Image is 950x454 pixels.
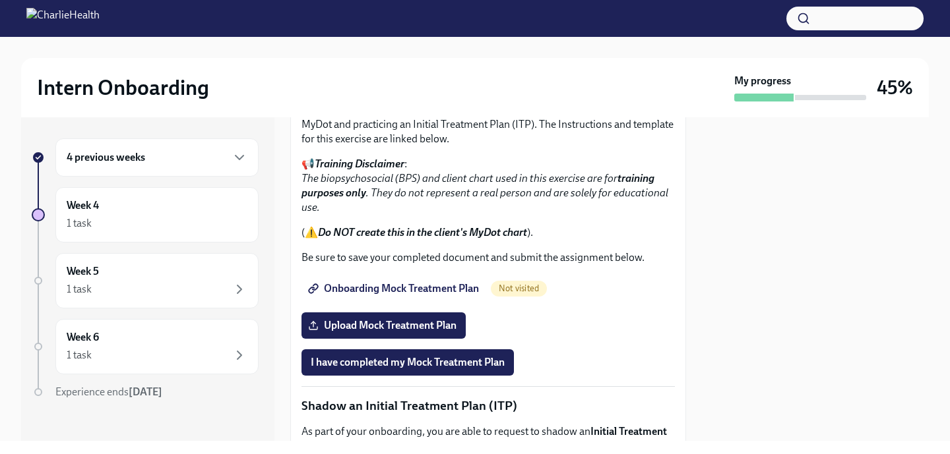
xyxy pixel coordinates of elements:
strong: Do NOT create this in the client's MyDot chart [318,226,527,239]
p: Be sure to save your completed document and submit the assignment below. [301,250,675,265]
strong: [DATE] [129,385,162,398]
strong: Training Disclaimer [315,157,404,170]
div: 1 task [67,348,92,362]
p: 📢 : [301,157,675,215]
span: Onboarding Mock Treatment Plan [311,282,479,295]
a: Week 61 task [32,319,259,374]
div: 1 task [67,216,92,231]
em: The biopsychosocial (BPS) and client chart used in this exercise are for . They do not represent ... [301,172,668,213]
p: Shadow an Initial Treatment Plan (ITP) [301,397,675,414]
h6: 4 previous weeks [67,150,145,165]
p: (⚠️ ). [301,225,675,240]
h6: Week 6 [67,330,99,345]
div: 4 previous weeks [55,138,259,177]
h6: Week 5 [67,264,99,279]
a: Onboarding Mock Treatment Plan [301,275,488,302]
label: Upload Mock Treatment Plan [301,312,466,339]
span: I have completed my Mock Treatment Plan [311,356,505,369]
h3: 45% [877,76,913,99]
span: Not visited [491,283,547,293]
div: 1 task [67,282,92,297]
p: This exercise will help you become familiar with locating client information in MyDot and practic... [301,103,675,146]
h2: Intern Onboarding [37,74,209,101]
span: Experience ends [55,385,162,398]
img: CharlieHealth [26,8,100,29]
strong: training purposes only [301,172,654,199]
strong: My progress [734,74,791,88]
a: Week 51 task [32,253,259,308]
h6: Week 4 [67,198,99,213]
a: Week 41 task [32,187,259,242]
span: Upload Mock Treatment Plan [311,319,457,332]
button: I have completed my Mock Treatment Plan [301,349,514,376]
